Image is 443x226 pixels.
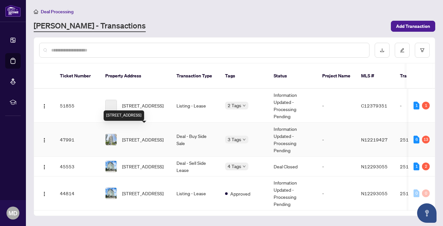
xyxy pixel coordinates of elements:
span: edit [400,48,404,52]
div: 0 [414,189,419,197]
td: 51855 [55,89,100,123]
td: - [395,89,440,123]
th: Transaction Type [171,63,220,89]
span: N12293055 [361,190,388,196]
div: 0 [422,189,430,197]
div: 1 [414,163,419,170]
span: [STREET_ADDRESS] [122,190,164,197]
span: N12219427 [361,137,388,142]
span: down [243,165,246,168]
a: [PERSON_NAME] - Transactions [34,20,146,32]
div: 1 [414,102,419,109]
button: Logo [39,188,50,198]
img: Logo [42,104,47,109]
div: 2 [422,163,430,170]
img: thumbnail-img [106,134,117,145]
img: Logo [42,164,47,170]
div: 1 [422,102,430,109]
td: Listing - Lease [171,176,220,210]
img: logo [5,5,21,17]
td: Information Updated - Processing Pending [268,123,317,157]
td: Listing - Lease [171,89,220,123]
td: 45553 [55,157,100,176]
th: Ticket Number [55,63,100,89]
th: Tags [220,63,268,89]
span: Deal Processing [41,9,74,15]
td: - [317,157,356,176]
button: Open asap [417,203,437,223]
span: 3 Tags [228,136,241,143]
th: Status [268,63,317,89]
th: MLS # [356,63,395,89]
button: Logo [39,100,50,111]
img: thumbnail-img [106,161,117,172]
td: 2512220 [395,176,440,210]
span: down [243,138,246,141]
th: Property Address [100,63,171,89]
img: Logo [42,191,47,197]
span: 4 Tags [228,163,241,170]
img: Logo [42,138,47,143]
td: - [317,89,356,123]
th: Project Name [317,63,356,89]
button: Logo [39,161,50,172]
td: - [317,123,356,157]
span: N12293055 [361,164,388,169]
span: C12379351 [361,103,387,108]
span: [STREET_ADDRESS] [122,163,164,170]
span: home [34,9,38,14]
td: Deal - Buy Side Sale [171,123,220,157]
button: download [375,43,390,58]
span: Add Transaction [396,21,430,31]
td: - [317,176,356,210]
td: Deal - Sell Side Lease [171,157,220,176]
span: down [243,104,246,107]
td: 47991 [55,123,100,157]
button: Add Transaction [391,21,435,32]
td: Information Updated - Processing Pending [268,176,317,210]
span: [STREET_ADDRESS] [122,102,164,109]
div: 6 [414,136,419,143]
th: Trade Number [395,63,440,89]
button: filter [415,43,430,58]
div: [STREET_ADDRESS] [104,110,144,121]
div: 13 [422,136,430,143]
td: 2512220 [395,157,440,176]
span: download [380,48,384,52]
td: Information Updated - Processing Pending [268,89,317,123]
span: [STREET_ADDRESS] [122,136,164,143]
td: 44814 [55,176,100,210]
span: Approved [230,190,250,197]
td: 2512638 [395,123,440,157]
td: Deal Closed [268,157,317,176]
span: 2 Tags [228,102,241,109]
span: MD [8,209,17,218]
button: edit [395,43,410,58]
img: thumbnail-img [106,188,117,199]
button: Logo [39,134,50,145]
span: filter [420,48,425,52]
